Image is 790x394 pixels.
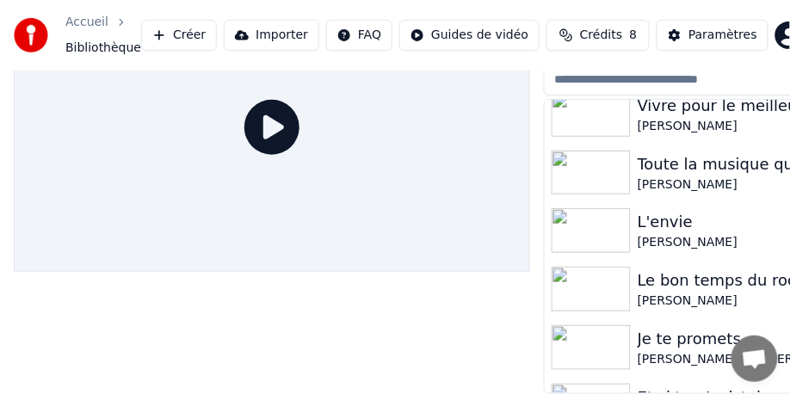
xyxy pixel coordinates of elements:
button: Paramètres [657,20,768,51]
nav: breadcrumb [65,14,141,57]
div: Ouvrir le chat [731,336,778,382]
button: FAQ [326,20,392,51]
button: Importer [224,20,319,51]
button: Créer [141,20,217,51]
span: Crédits [580,27,622,44]
a: Accueil [65,14,108,31]
button: Guides de vidéo [399,20,540,51]
button: Crédits8 [546,20,650,51]
span: Bibliothèque [65,40,141,57]
img: youka [14,18,48,52]
div: Paramètres [688,27,757,44]
span: 8 [630,27,638,44]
